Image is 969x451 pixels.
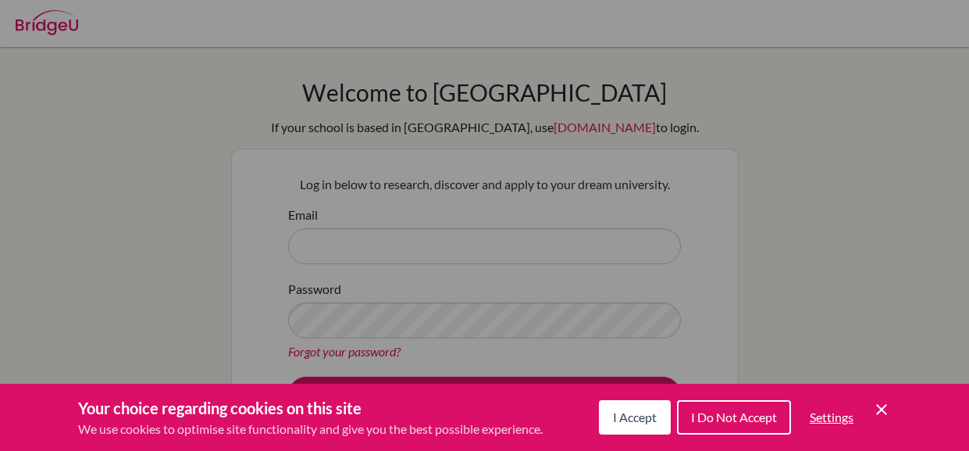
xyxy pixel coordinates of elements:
[797,402,866,433] button: Settings
[78,420,543,438] p: We use cookies to optimise site functionality and give you the best possible experience.
[810,410,853,424] span: Settings
[691,410,777,424] span: I Do Not Accept
[613,410,657,424] span: I Accept
[78,396,543,420] h3: Your choice regarding cookies on this site
[599,400,671,435] button: I Accept
[677,400,791,435] button: I Do Not Accept
[872,400,891,419] button: Save and close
